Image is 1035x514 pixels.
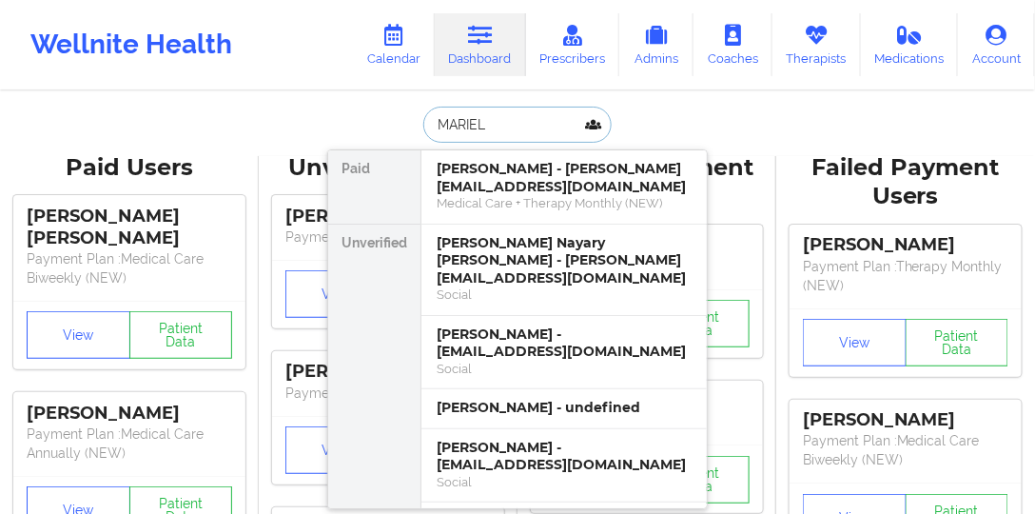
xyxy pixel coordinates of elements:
a: Admins [619,13,693,76]
p: Payment Plan : Medical Care Biweekly (NEW) [803,431,1008,469]
p: Payment Plan : Medical Care Annually (NEW) [27,425,232,463]
a: Coaches [693,13,772,76]
div: [PERSON_NAME] [285,361,491,383]
div: Paid [328,150,420,225]
a: Therapists [772,13,861,76]
div: Unverified Users [272,153,504,183]
div: Social [437,474,692,490]
button: View [285,426,389,474]
div: Failed Payment Users [790,153,1022,212]
div: [PERSON_NAME] - [PERSON_NAME][EMAIL_ADDRESS][DOMAIN_NAME] [437,160,692,195]
div: [PERSON_NAME] [PERSON_NAME] [27,206,232,249]
div: [PERSON_NAME] [803,234,1008,256]
p: Payment Plan : Unmatched Plan [285,384,491,403]
div: [PERSON_NAME] - [EMAIL_ADDRESS][DOMAIN_NAME] [437,326,692,361]
p: Payment Plan : Therapy Monthly (NEW) [803,257,1008,295]
div: [PERSON_NAME] - [EMAIL_ADDRESS][DOMAIN_NAME] [437,439,692,474]
div: [PERSON_NAME] [27,403,232,425]
div: Medical Care + Therapy Monthly (NEW) [437,195,692,211]
a: Account [958,13,1035,76]
button: View [803,319,907,366]
button: Patient Data [906,319,1009,366]
a: Dashboard [435,13,526,76]
p: Payment Plan : Unmatched Plan [285,227,491,247]
a: Calendar [353,13,435,76]
a: Prescribers [526,13,620,76]
button: View [285,270,389,318]
div: Paid Users [13,153,245,183]
div: [PERSON_NAME] Nayary [PERSON_NAME] - [PERSON_NAME][EMAIL_ADDRESS][DOMAIN_NAME] [437,234,692,287]
button: View [27,311,130,359]
div: [PERSON_NAME] [285,206,491,227]
div: Social [437,361,692,377]
div: Social [437,287,692,303]
div: [PERSON_NAME] [803,409,1008,431]
div: [PERSON_NAME] - undefined [437,399,692,417]
p: Payment Plan : Medical Care Biweekly (NEW) [27,249,232,287]
button: Patient Data [129,311,233,359]
a: Medications [861,13,959,76]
